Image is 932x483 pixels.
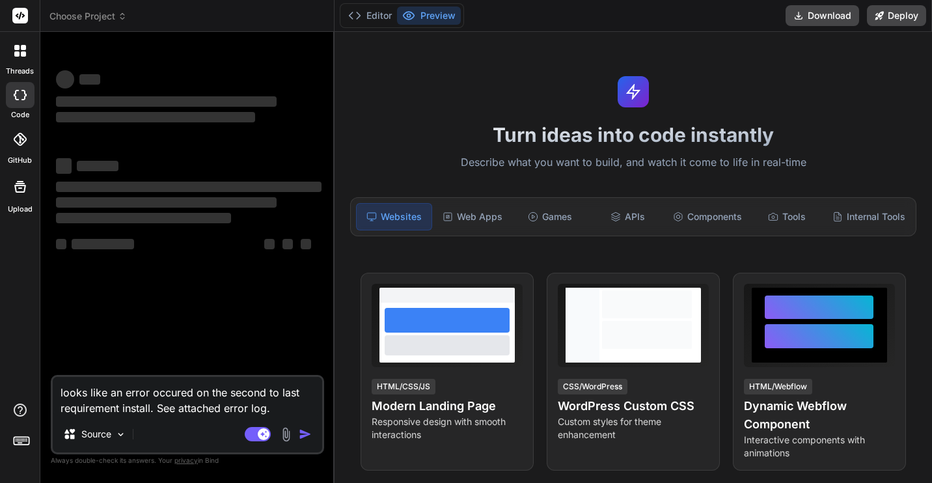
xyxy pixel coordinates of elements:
div: HTML/CSS/JS [372,379,435,394]
span: ‌ [282,239,293,249]
button: Deploy [867,5,926,26]
span: ‌ [77,161,118,171]
span: ‌ [301,239,311,249]
img: icon [299,428,312,441]
span: ‌ [56,112,255,122]
p: Source [81,428,111,441]
div: Tools [750,203,825,230]
span: Choose Project [49,10,127,23]
p: Responsive design with smooth interactions [372,415,523,441]
p: Describe what you want to build, and watch it come to life in real-time [342,154,924,171]
span: privacy [174,456,198,464]
span: ‌ [56,158,72,174]
p: Interactive components with animations [744,434,895,460]
div: Components [668,203,747,230]
p: Custom styles for theme enhancement [558,415,709,441]
h4: WordPress Custom CSS [558,397,709,415]
span: ‌ [56,213,231,223]
div: APIs [590,203,665,230]
div: Games [512,203,587,230]
span: ‌ [56,70,74,89]
span: ‌ [56,182,322,192]
div: HTML/Webflow [744,379,812,394]
label: GitHub [8,155,32,166]
div: Websites [356,203,432,230]
span: ‌ [72,239,134,249]
div: Internal Tools [827,203,911,230]
label: Upload [8,204,33,215]
label: code [11,109,29,120]
button: Editor [343,7,397,25]
span: ‌ [56,96,277,107]
button: Download [786,5,859,26]
h1: Turn ideas into code instantly [342,123,924,146]
label: threads [6,66,34,77]
button: Preview [397,7,461,25]
h4: Dynamic Webflow Component [744,397,895,434]
span: ‌ [79,74,100,85]
img: attachment [279,427,294,442]
span: ‌ [56,239,66,249]
img: Pick Models [115,429,126,440]
textarea: looks like an error occured on the second to last requirement install. See attached error log. [53,377,322,416]
div: Web Apps [435,203,510,230]
h4: Modern Landing Page [372,397,523,415]
div: CSS/WordPress [558,379,627,394]
p: Always double-check its answers. Your in Bind [51,454,324,467]
span: ‌ [264,239,275,249]
span: ‌ [56,197,277,208]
